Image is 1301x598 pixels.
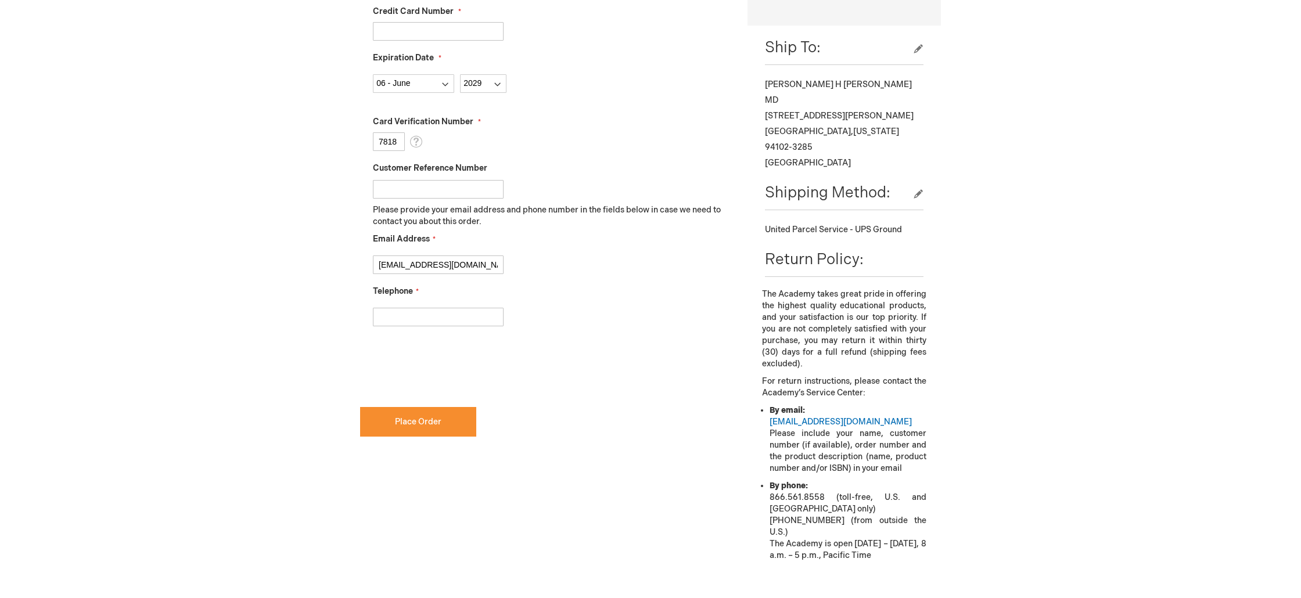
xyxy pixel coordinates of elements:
input: Card Verification Number [373,132,405,151]
span: Customer Reference Number [373,163,487,173]
button: Place Order [360,407,476,437]
p: For return instructions, please contact the Academy’s Service Center: [762,376,926,399]
span: Expiration Date [373,53,434,63]
span: Credit Card Number [373,6,454,16]
input: Credit Card Number [373,22,504,41]
span: Shipping Method: [765,184,890,202]
span: Card Verification Number [373,117,473,127]
p: The Academy takes great pride in offering the highest quality educational products, and your sati... [762,289,926,370]
li: Please include your name, customer number (if available), order number and the product descriptio... [770,405,926,474]
span: [US_STATE] [853,127,899,136]
strong: By phone: [770,481,808,491]
p: Please provide your email address and phone number in the fields below in case we need to contact... [373,204,730,228]
span: Return Policy: [765,251,864,269]
span: Email Address [373,234,430,244]
a: [EMAIL_ADDRESS][DOMAIN_NAME] [770,417,912,427]
span: Ship To: [765,39,821,57]
div: [PERSON_NAME] H [PERSON_NAME] MD [STREET_ADDRESS][PERSON_NAME] [GEOGRAPHIC_DATA] , 94102-3285 [GE... [765,77,923,171]
iframe: reCAPTCHA [360,345,537,390]
strong: By email: [770,405,805,415]
span: Place Order [395,417,441,427]
span: Telephone [373,286,413,296]
span: United Parcel Service - UPS Ground [765,225,902,235]
li: 866.561.8558 (toll-free, U.S. and [GEOGRAPHIC_DATA] only) [PHONE_NUMBER] (from outside the U.S.) ... [770,480,926,561]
